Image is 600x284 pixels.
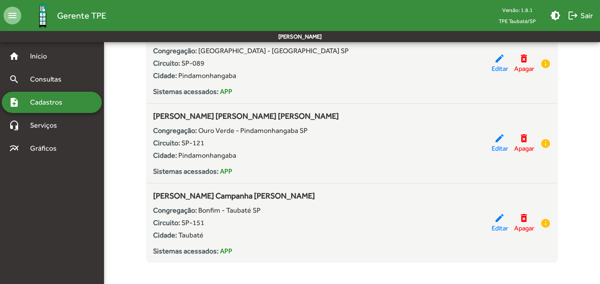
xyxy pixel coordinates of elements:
[25,120,69,131] span: Serviços
[153,218,180,227] strong: Circuito:
[153,139,180,147] strong: Circuito:
[9,97,19,108] mat-icon: note_add
[25,51,60,62] span: Início
[153,47,197,55] strong: Congregação:
[4,7,21,24] mat-icon: menu
[198,126,308,135] span: Ouro Verde - Pindamonhangaba SP
[153,111,339,121] span: [PERSON_NAME] [PERSON_NAME] [PERSON_NAME]
[9,120,19,131] mat-icon: headset_mic
[153,167,219,175] strong: Sistemas acessados:
[540,218,551,229] mat-icon: info
[198,206,261,214] span: Bonfim - Taubaté SP
[220,87,232,96] span: APP
[178,231,204,239] span: Taubaté
[540,58,551,69] mat-icon: info
[153,87,219,96] strong: Sistemas acessados:
[519,133,529,144] mat-icon: delete_forever
[514,144,534,154] span: Apagar
[153,206,197,214] strong: Congregação:
[494,133,505,144] mat-icon: edit
[153,59,180,67] strong: Circuito:
[21,1,106,30] a: Gerente TPE
[564,8,596,23] button: Sair
[492,223,508,233] span: Editar
[494,53,505,64] mat-icon: edit
[153,151,177,160] strong: Cidade:
[57,8,106,23] span: Gerente TPE
[492,144,508,154] span: Editar
[514,64,534,74] span: Apagar
[540,138,551,149] mat-icon: info
[494,213,505,223] mat-icon: edit
[9,74,19,85] mat-icon: search
[153,191,315,200] span: [PERSON_NAME] Campanha [PERSON_NAME]
[181,218,204,227] span: SP-151
[220,247,232,255] span: APP
[28,1,57,30] img: Logo
[568,8,593,23] span: Sair
[153,231,177,239] strong: Cidade:
[550,10,561,21] mat-icon: brightness_medium
[153,71,177,80] strong: Cidade:
[153,126,197,135] strong: Congregação:
[492,16,543,27] span: TPE Taubaté/SP
[519,213,529,223] mat-icon: delete_forever
[198,47,349,55] span: [GEOGRAPHIC_DATA] - [GEOGRAPHIC_DATA] SP
[153,247,219,255] strong: Sistemas acessados:
[25,143,69,154] span: Gráficos
[9,51,19,62] mat-icon: home
[220,167,232,175] span: APP
[519,53,529,64] mat-icon: delete_forever
[9,143,19,154] mat-icon: multiline_chart
[492,64,508,74] span: Editar
[514,223,534,233] span: Apagar
[25,74,73,85] span: Consultas
[178,71,236,80] span: Pindamonhangaba
[181,139,204,147] span: SP-121
[181,59,204,67] span: SP-089
[492,4,543,16] div: Versão: 1.8.1
[178,151,236,160] span: Pindamonhangaba
[25,97,74,108] span: Cadastros
[568,10,578,21] mat-icon: logout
